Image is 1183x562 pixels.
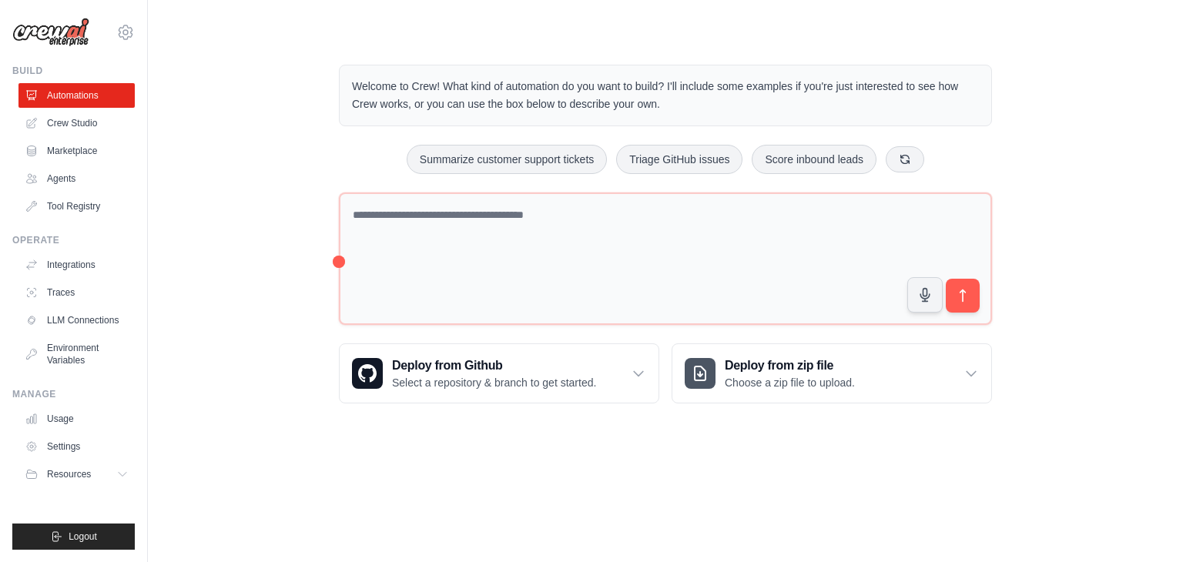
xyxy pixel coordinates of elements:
[725,375,855,390] p: Choose a zip file to upload.
[752,145,876,174] button: Score inbound leads
[889,468,1128,518] p: Describe the automation you want to build, select an example option, or use the microphone to spe...
[12,234,135,246] div: Operate
[18,111,135,135] a: Crew Studio
[725,356,855,375] h3: Deploy from zip file
[69,530,97,543] span: Logout
[18,83,135,108] a: Automations
[18,308,135,333] a: LLM Connections
[18,434,135,459] a: Settings
[392,375,596,390] p: Select a repository & branch to get started.
[407,145,607,174] button: Summarize customer support tickets
[18,280,135,305] a: Traces
[12,18,89,47] img: Logo
[18,253,135,277] a: Integrations
[392,356,596,375] h3: Deploy from Github
[12,65,135,77] div: Build
[18,194,135,219] a: Tool Registry
[616,145,742,174] button: Triage GitHub issues
[18,336,135,373] a: Environment Variables
[352,78,979,113] p: Welcome to Crew! What kind of automation do you want to build? I'll include some examples if you'...
[18,406,135,431] a: Usage
[18,462,135,487] button: Resources
[1136,421,1148,433] button: Close walkthrough
[47,468,91,480] span: Resources
[12,388,135,400] div: Manage
[900,424,932,436] span: Step 1
[18,166,135,191] a: Agents
[889,441,1128,462] h3: Create an automation
[18,139,135,163] a: Marketplace
[12,524,135,550] button: Logout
